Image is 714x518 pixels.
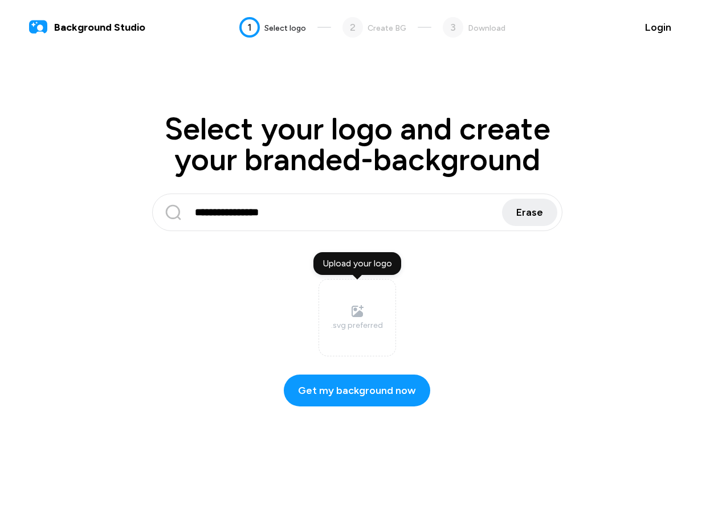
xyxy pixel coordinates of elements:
span: Select logo [264,23,306,33]
img: logo [29,18,47,36]
span: Login [645,20,671,35]
span: 3 [450,20,456,35]
span: Get my background now [298,383,416,398]
h1: Select your logo and create your branded-background [101,114,614,175]
div: Upload your logo [313,252,401,275]
span: Background Studio [54,20,145,35]
button: Login [631,14,686,41]
button: Erase [502,199,557,226]
button: Get my background now [284,375,430,406]
div: .svg preferred [331,319,383,331]
span: Create BG [368,23,406,33]
span: Download [468,23,505,33]
a: Background Studio [29,18,145,36]
span: 1 [247,20,252,35]
span: Erase [516,205,543,220]
span: 2 [350,20,356,35]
